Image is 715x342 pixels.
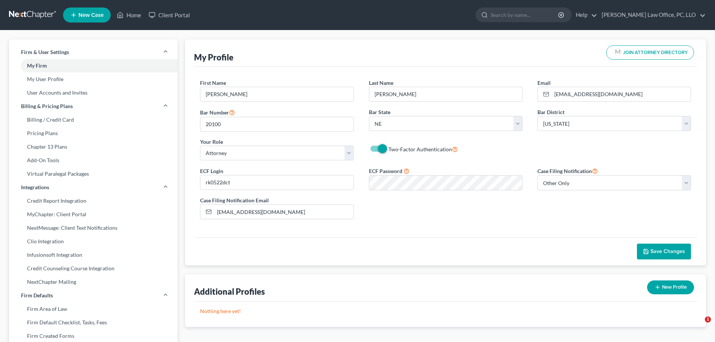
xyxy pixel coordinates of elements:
button: New Profile [647,280,694,294]
div: Additional Profiles [194,286,265,297]
a: Infusionsoft Integration [9,248,178,262]
a: MyChapter: Client Portal [9,208,178,221]
span: Your Role [200,139,223,145]
input: Enter last name... [369,87,522,101]
a: Credit Counseling Course Integration [9,262,178,275]
a: Firm & User Settings [9,45,178,59]
input: # [200,117,353,131]
a: My Firm [9,59,178,72]
span: First Name [200,80,226,86]
a: Clio Integration [9,235,178,248]
div: My Profile [194,52,233,63]
a: Credit Report Integration [9,194,178,208]
a: NextMessage: Client Text Notifications [9,221,178,235]
span: Save Changes [650,248,685,255]
a: Integrations [9,181,178,194]
span: Firm & User Settings [21,48,69,56]
label: Case Filing Notification [537,166,598,175]
a: Firm Default Checklist, Tasks, Fees [9,316,178,329]
a: Add-On Tools [9,154,178,167]
a: Billing / Credit Card [9,113,178,127]
input: Search by name... [491,8,559,22]
a: Pricing Plans [9,127,178,140]
span: New Case [78,12,104,18]
label: Bar District [537,108,564,116]
p: Nothing here yet! [200,307,691,315]
a: Help [572,8,597,22]
span: Email [537,80,551,86]
img: modern-attorney-logo-488310dd42d0e56951fffe13e3ed90e038bc441dd813d23dff0c9337a977f38e.png [613,47,623,58]
label: Bar State [369,108,390,116]
input: Enter ecf login... [200,175,353,190]
a: [PERSON_NAME] Law Office, PC, LLO [598,8,706,22]
label: ECF Login [200,167,223,175]
a: Home [113,8,145,22]
iframe: Intercom live chat [689,316,707,334]
label: ECF Password [369,167,402,175]
span: Billing & Pricing Plans [21,102,73,110]
a: Chapter 13 Plans [9,140,178,154]
span: Two-Factor Authentication [388,146,452,152]
a: Client Portal [145,8,194,22]
button: Save Changes [637,244,691,259]
a: User Accounts and Invites [9,86,178,99]
span: Last Name [369,80,393,86]
label: Bar Number [200,108,235,117]
span: Firm Defaults [21,292,53,299]
span: Integrations [21,184,49,191]
a: Billing & Pricing Plans [9,99,178,113]
span: 1 [705,316,711,322]
span: JOIN ATTORNEY DIRECTORY [623,50,688,55]
a: NextChapter Mailing [9,275,178,289]
input: Enter email... [552,87,691,101]
button: JOIN ATTORNEY DIRECTORY [606,45,694,60]
a: Firm Area of Law [9,302,178,316]
a: My User Profile [9,72,178,86]
input: Enter first name... [200,87,353,101]
input: Enter notification email.. [214,205,353,219]
a: Firm Defaults [9,289,178,302]
label: Case Filing Notification Email [200,196,269,204]
a: Virtual Paralegal Packages [9,167,178,181]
